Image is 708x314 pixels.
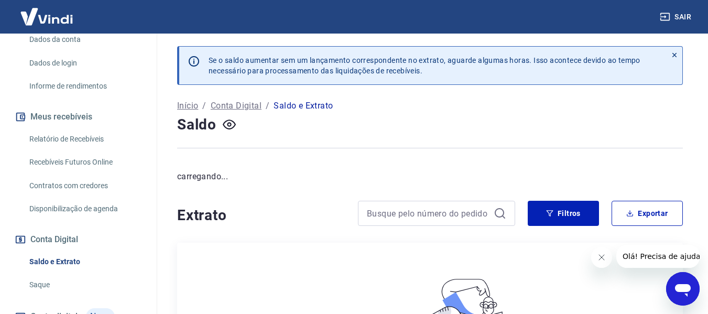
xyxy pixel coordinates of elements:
button: Sair [658,7,695,27]
iframe: Botão para abrir a janela de mensagens [666,272,700,306]
button: Filtros [528,201,599,226]
iframe: Mensagem da empresa [616,245,700,268]
a: Saque [25,274,144,296]
a: Início [177,100,198,112]
a: Contratos com credores [25,175,144,197]
input: Busque pelo número do pedido [367,205,489,221]
button: Exportar [612,201,683,226]
a: Saldo e Extrato [25,251,144,273]
a: Relatório de Recebíveis [25,128,144,150]
p: / [202,100,206,112]
p: carregando... [177,170,683,183]
span: Olá! Precisa de ajuda? [6,7,88,16]
h4: Saldo [177,114,216,135]
a: Recebíveis Futuros Online [25,151,144,173]
button: Meus recebíveis [13,105,144,128]
a: Conta Digital [211,100,262,112]
p: Se o saldo aumentar sem um lançamento correspondente no extrato, aguarde algumas horas. Isso acon... [209,55,640,76]
a: Disponibilização de agenda [25,198,144,220]
h4: Extrato [177,205,345,226]
p: Saldo e Extrato [274,100,333,112]
p: / [266,100,269,112]
button: Conta Digital [13,228,144,251]
a: Dados da conta [25,29,144,50]
iframe: Fechar mensagem [591,247,612,268]
a: Informe de rendimentos [25,75,144,97]
img: Vindi [13,1,81,33]
a: Dados de login [25,52,144,74]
